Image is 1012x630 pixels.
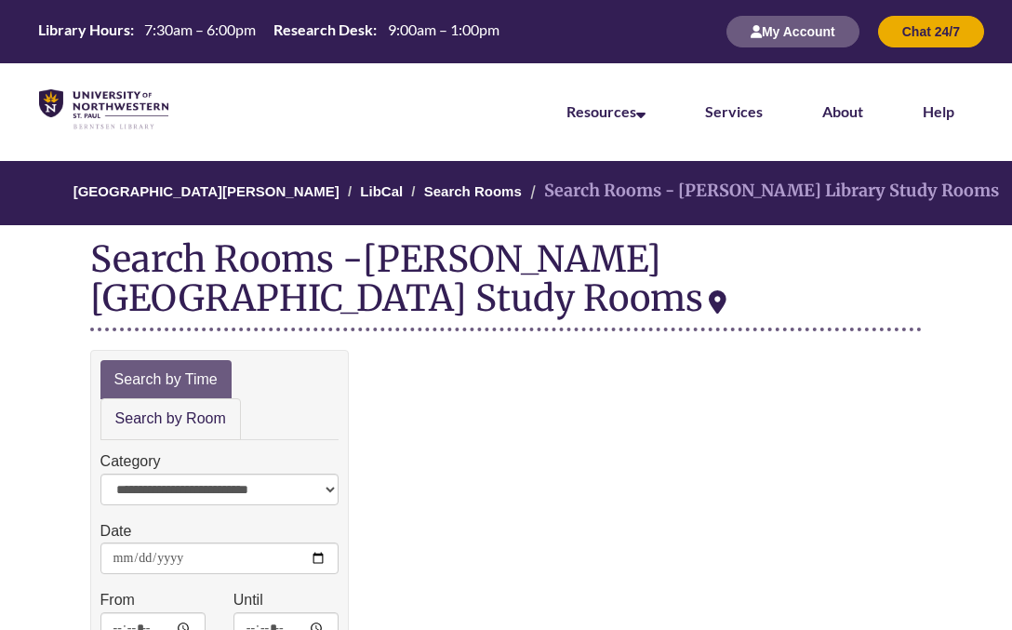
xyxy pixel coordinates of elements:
a: About [822,102,863,120]
label: Date [100,519,132,543]
label: Category [100,449,161,474]
a: Resources [566,102,646,120]
a: [GEOGRAPHIC_DATA][PERSON_NAME] [73,183,340,199]
button: Chat 24/7 [878,16,984,47]
a: Help [923,102,954,120]
div: Search Rooms - [90,239,923,330]
nav: Breadcrumb [90,161,923,225]
th: Research Desk: [266,20,379,40]
a: Hours Today [31,20,506,44]
label: From [100,588,135,612]
span: 7:30am – 6:00pm [144,20,256,38]
label: Until [233,588,263,612]
a: Search by Time [100,360,232,400]
img: UNWSP Library Logo [39,89,168,130]
button: My Account [726,16,859,47]
a: Chat 24/7 [878,23,984,39]
a: Search Rooms [424,183,522,199]
div: [PERSON_NAME][GEOGRAPHIC_DATA] Study Rooms [90,236,726,320]
th: Library Hours: [31,20,137,40]
li: Search Rooms - [PERSON_NAME] Library Study Rooms [526,178,999,205]
span: 9:00am – 1:00pm [388,20,499,38]
table: Hours Today [31,20,506,42]
a: LibCal [360,183,403,199]
a: My Account [726,23,859,39]
a: Services [705,102,763,120]
a: Search by Room [100,398,241,440]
